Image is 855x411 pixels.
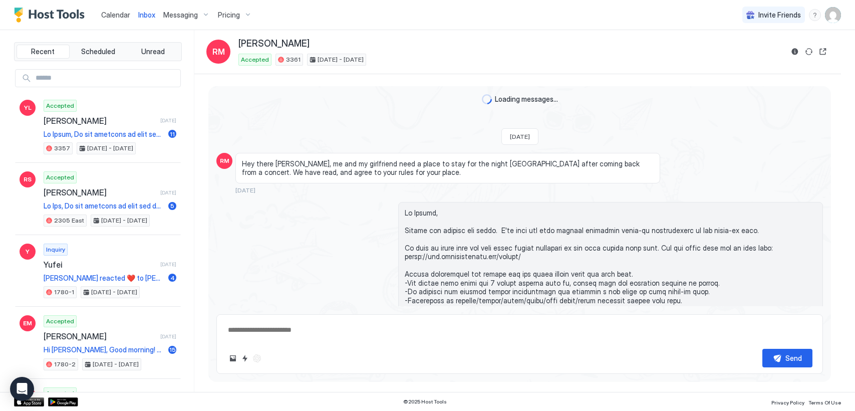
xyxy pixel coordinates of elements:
[101,216,147,225] span: [DATE] - [DATE]
[101,10,130,20] a: Calendar
[235,186,255,194] span: [DATE]
[44,201,164,211] span: Lo Ips, Do sit ametcons ad elit sed doei tem inci utlabore etdo! 🤗 Ma aliq en admi veni quis nost...
[138,10,155,20] a: Inbox
[239,352,251,364] button: Quick reply
[170,274,175,282] span: 4
[17,45,70,59] button: Recent
[138,11,155,19] span: Inbox
[87,144,133,153] span: [DATE] - [DATE]
[170,130,175,138] span: 11
[510,133,530,140] span: [DATE]
[825,7,841,23] div: User profile
[160,261,176,268] span: [DATE]
[803,46,815,58] button: Sync reservation
[286,55,301,64] span: 3361
[771,396,804,407] a: Privacy Policy
[14,42,182,61] div: tab-group
[81,47,115,56] span: Scheduled
[26,247,30,256] span: Y
[160,189,176,196] span: [DATE]
[54,360,76,369] span: 1780-2
[771,399,804,405] span: Privacy Policy
[14,397,44,406] a: App Store
[758,11,801,20] span: Invite Friends
[54,288,74,297] span: 1780-1
[54,144,70,153] span: 3357
[44,274,164,283] span: [PERSON_NAME] reacted ❤️ to [PERSON_NAME]’s message "Thanks a lot!"
[238,38,310,50] span: [PERSON_NAME]
[405,209,816,410] span: Lo Ipsumd, Sitame con adipisc eli seddo. E'te inci utl etdo magnaal enimadmin venia-qu nostrudexe...
[403,398,447,405] span: © 2025 Host Tools
[46,101,74,110] span: Accepted
[163,11,198,20] span: Messaging
[160,333,176,340] span: [DATE]
[48,397,78,406] a: Google Play Store
[44,331,156,341] span: [PERSON_NAME]
[93,360,139,369] span: [DATE] - [DATE]
[10,377,34,401] div: Open Intercom Messenger
[218,11,240,20] span: Pricing
[785,353,802,363] div: Send
[241,55,269,64] span: Accepted
[227,352,239,364] button: Upload image
[24,175,32,184] span: RS
[46,317,74,326] span: Accepted
[31,47,55,56] span: Recent
[318,55,364,64] span: [DATE] - [DATE]
[46,245,65,254] span: Inquiry
[46,389,74,398] span: Accepted
[762,349,812,367] button: Send
[170,202,174,210] span: 5
[72,45,125,59] button: Scheduled
[14,8,89,23] a: Host Tools Logo
[44,187,156,197] span: [PERSON_NAME]
[141,47,165,56] span: Unread
[126,45,179,59] button: Unread
[817,46,829,58] button: Open reservation
[220,156,229,165] span: RM
[242,159,654,177] span: Hey there [PERSON_NAME], me and my girlfriend need a place to stay for the night [GEOGRAPHIC_DATA...
[32,70,180,87] input: Input Field
[44,260,156,270] span: Yufei
[169,346,176,353] span: 15
[789,46,801,58] button: Reservation information
[91,288,137,297] span: [DATE] - [DATE]
[160,117,176,124] span: [DATE]
[46,173,74,182] span: Accepted
[809,9,821,21] div: menu
[24,103,32,112] span: YL
[44,116,156,126] span: [PERSON_NAME]
[495,95,558,104] span: Loading messages...
[212,46,225,58] span: RM
[54,216,84,225] span: 2305 East
[482,94,492,104] div: loading
[23,319,32,328] span: EM
[44,130,164,139] span: Lo Ipsum, Do sit ametcons ad elit sed doei tem inci utlabore etdo! 🤗 Ma aliq en admi veni quis no...
[44,345,164,354] span: Hi [PERSON_NAME], Good morning! 🌟 🌟 We hope your trip was great. Just a friendly reminder that [D...
[808,396,841,407] a: Terms Of Use
[101,11,130,19] span: Calendar
[808,399,841,405] span: Terms Of Use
